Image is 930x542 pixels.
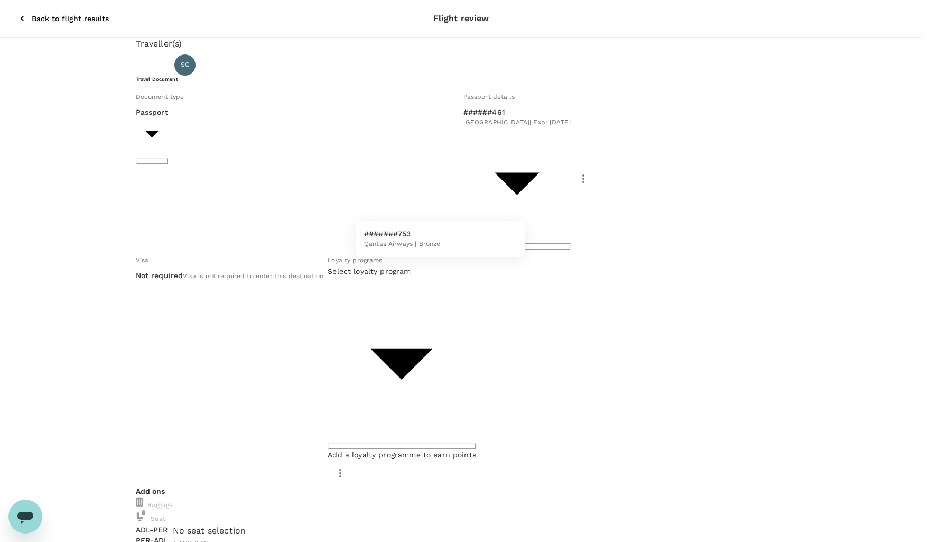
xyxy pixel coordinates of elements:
h6: Travel Document [136,76,787,82]
p: Back to flight results [32,13,109,24]
div: Seat [136,510,787,525]
span: Loyalty programs [328,256,382,264]
iframe: Button to launch messaging window [8,500,42,534]
span: [GEOGRAPHIC_DATA] | Exp: [DATE] [463,117,571,128]
span: Document type [136,93,184,100]
img: baggage-icon [136,497,143,507]
p: Not required [136,270,183,281]
p: Traveller(s) [136,38,787,50]
p: Add ons [136,486,787,497]
p: Select loyalty program [328,266,476,277]
img: baggage-icon [136,510,146,521]
p: ######461 [463,107,571,117]
span: Visa is not required to enter this destination [183,272,323,280]
p: ADL - PER [136,525,169,535]
span: Qantas Airways | Bronze [364,239,440,250]
p: [PERSON_NAME] [PERSON_NAME] [200,59,345,71]
span: SC [181,60,189,70]
p: #######753 [364,228,440,239]
span: Add a loyalty programme to earn points [328,451,476,459]
p: Flight review [433,12,489,25]
div: No seat selection [173,525,246,537]
span: Visa [136,256,149,264]
span: Passport details [463,93,515,100]
p: Passport [136,107,168,117]
div: Baggage [136,497,787,511]
p: Traveller 1 : [136,60,171,70]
